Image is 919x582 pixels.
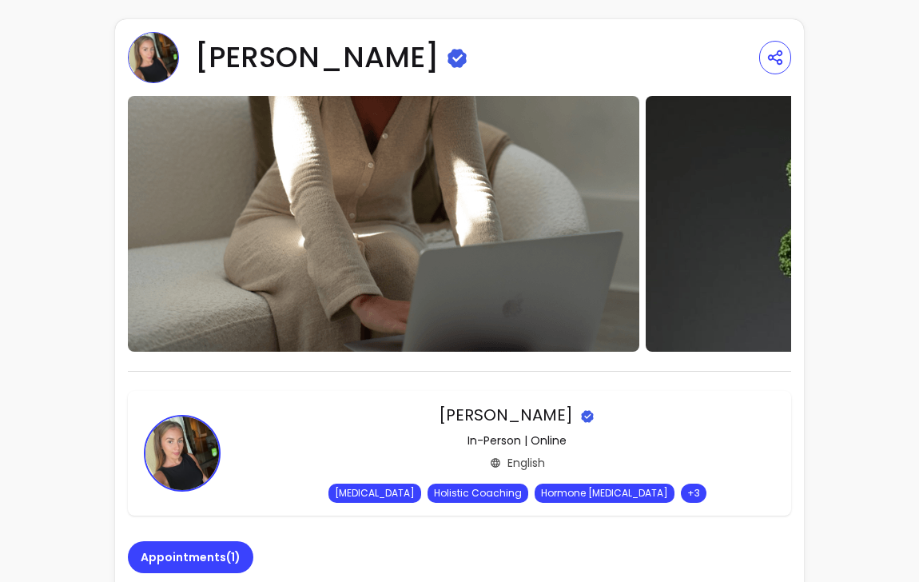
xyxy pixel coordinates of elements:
img: https://d22cr2pskkweo8.cloudfront.net/d1b21223-b157-4d3f-8a7b-a5d84ce8bf33 [128,96,639,352]
div: English [490,455,545,471]
img: Provider image [128,32,179,83]
img: Provider image [144,415,221,492]
button: Appointments(1) [128,541,253,573]
span: Holistic Coaching [434,486,522,500]
p: In-Person | Online [467,433,567,448]
span: Hormone [MEDICAL_DATA] [541,486,668,500]
span: + 3 [684,487,703,500]
span: [PERSON_NAME] [195,42,440,74]
span: [MEDICAL_DATA] [335,486,415,500]
span: [PERSON_NAME] [439,404,573,426]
